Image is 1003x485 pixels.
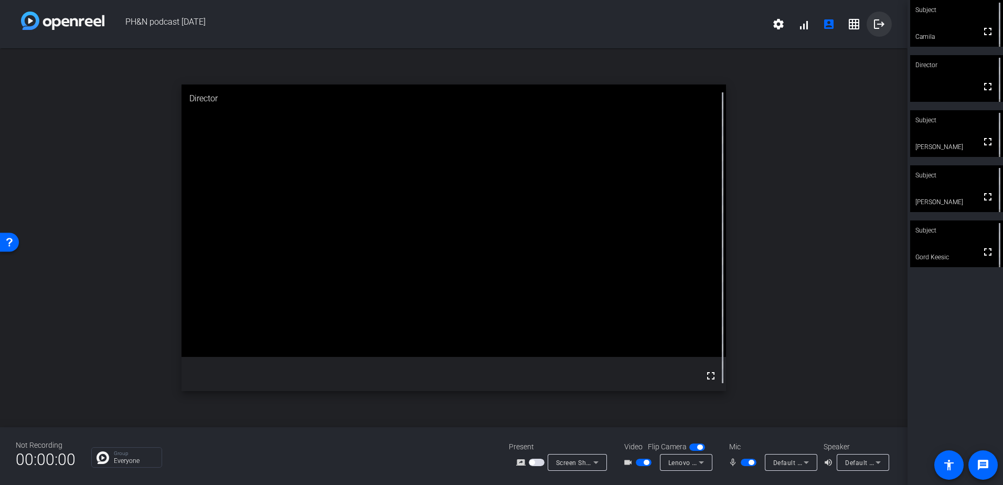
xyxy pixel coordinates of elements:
mat-icon: videocam_outline [623,456,636,469]
div: Director [182,85,726,113]
span: Screen Sharing [556,458,602,467]
div: Director [910,55,1003,75]
button: signal_cellular_alt [791,12,816,37]
span: PH&N podcast [DATE] [104,12,766,37]
div: Present [509,441,614,452]
mat-icon: fullscreen [981,135,994,148]
div: Subject [910,220,1003,240]
span: Flip Camera [648,441,687,452]
mat-icon: fullscreen [981,25,994,38]
div: Subject [910,165,1003,185]
mat-icon: screen_share_outline [516,456,529,469]
mat-icon: grid_on [848,18,860,30]
mat-icon: fullscreen [981,246,994,258]
mat-icon: fullscreen [981,80,994,93]
mat-icon: fullscreen [981,191,994,203]
mat-icon: accessibility [943,459,955,471]
div: Not Recording [16,440,76,451]
div: Subject [910,110,1003,130]
span: Default - Headset Microphone (Jabra EVOLVE LINK MS) (0b0e:0305) [773,458,983,467]
mat-icon: volume_up [824,456,836,469]
mat-icon: message [977,459,989,471]
mat-icon: fullscreen [705,370,717,382]
span: 00:00:00 [16,447,76,472]
span: Lenovo FHD Webcam (17ef:4831) [668,458,772,467]
mat-icon: mic_none [728,456,741,469]
mat-icon: logout [873,18,885,30]
img: white-gradient.svg [21,12,104,30]
mat-icon: settings [772,18,785,30]
p: Group [114,451,156,456]
div: Mic [719,441,824,452]
img: Chat Icon [97,451,109,464]
span: Video [624,441,643,452]
div: Speaker [824,441,887,452]
p: Everyone [114,458,156,464]
mat-icon: account_box [823,18,835,30]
